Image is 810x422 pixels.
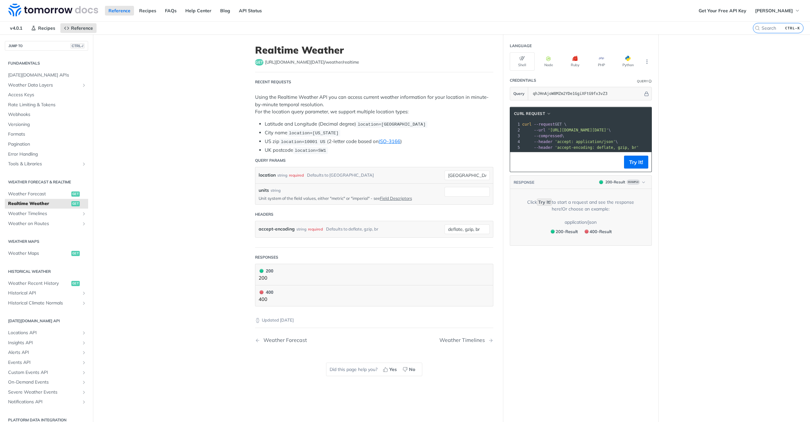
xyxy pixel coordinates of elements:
span: get [71,191,80,197]
span: Tools & Libraries [8,161,80,167]
span: Locations API [8,330,80,336]
a: Tools & LibrariesShow subpages for Tools & Libraries [5,159,88,169]
button: Hide [643,90,650,97]
span: --header [534,145,553,150]
button: Show subpages for Weather on Routes [81,221,87,226]
button: Copy to clipboard [513,157,522,167]
span: Query [513,91,525,97]
span: Severe Weather Events [8,389,80,396]
span: Events API [8,359,80,366]
p: Updated [DATE] [255,317,493,324]
a: Insights APIShow subpages for Insights API [5,338,88,348]
a: Error Handling [5,149,88,159]
label: accept-encoding [259,224,295,234]
button: Show subpages for On-Demand Events [81,380,87,385]
span: Pagination [8,141,87,148]
button: More Languages [642,57,652,67]
button: Show subpages for Weather Data Layers [81,83,87,88]
span: CTRL-/ [70,43,85,48]
a: Get Your Free API Key [695,6,750,15]
div: string [271,188,281,193]
h2: Weather Forecast & realtime [5,179,88,185]
li: Latitude and Longitude (Decimal degree) [265,120,493,128]
a: Weather Mapsget [5,249,88,258]
span: curl [522,122,532,127]
svg: More ellipsis [644,59,650,65]
button: Show subpages for Events API [81,360,87,365]
span: Weather on Routes [8,221,80,227]
span: Rate Limiting & Tokens [8,102,87,108]
button: 400400-Result [581,227,614,236]
span: Insights API [8,340,80,346]
span: GET \ [522,122,567,127]
a: Field Descriptors [380,196,412,201]
div: 200 - Result [605,179,625,185]
img: Tomorrow.io Weather API Docs [8,4,98,16]
a: Reference [60,23,97,33]
span: Versioning [8,121,87,128]
span: Historical API [8,290,80,296]
a: Events APIShow subpages for Events API [5,358,88,367]
input: apikey [530,87,643,100]
span: location=[US_STATE] [289,131,339,136]
button: Query [510,87,528,100]
a: FAQs [161,6,180,15]
span: get [71,251,80,256]
button: Show subpages for Severe Weather Events [81,390,87,395]
button: 400 400400 [259,289,490,303]
span: 200 [599,180,603,184]
span: Error Handling [8,151,87,158]
a: Webhooks [5,110,88,119]
a: On-Demand EventsShow subpages for On-Demand Events [5,377,88,387]
span: '[URL][DOMAIN_NAME][DATE]' [548,128,609,132]
span: --header [534,139,553,144]
button: Try It! [624,156,648,169]
span: Custom Events API [8,369,80,376]
span: 200 [260,269,263,273]
a: [DATE][DOMAIN_NAME] APIs [5,70,88,80]
span: Alerts API [8,349,80,356]
span: On-Demand Events [8,379,80,386]
p: Unit system of the field values, either "metric" or "imperial" - see [259,195,435,201]
span: [DATE][DOMAIN_NAME] APIs [8,72,87,78]
a: Notifications APIShow subpages for Notifications API [5,397,88,407]
button: RESPONSE [513,179,535,186]
svg: Search [755,26,760,31]
a: Pagination [5,139,88,149]
a: Weather Forecastget [5,189,88,199]
button: JUMP TOCTRL-/ [5,41,88,51]
div: 2 [510,127,521,133]
span: v4.0.1 [6,23,26,33]
span: \ [522,134,564,138]
button: Show subpages for Insights API [81,340,87,345]
span: get [71,281,80,286]
span: Formats [8,131,87,138]
span: Example [627,180,640,185]
a: Recipes [27,23,59,33]
a: Previous Page: Weather Forecast [255,337,357,343]
a: Weather Data LayersShow subpages for Weather Data Layers [5,80,88,90]
button: Shell [510,52,535,71]
h1: Realtime Weather [255,44,493,56]
div: Headers [255,211,273,217]
div: 3 [510,133,521,139]
span: Reference [71,25,93,31]
span: --compressed [534,134,562,138]
button: cURL Request [512,110,554,117]
div: 200 [259,267,273,274]
span: Access Keys [8,92,87,98]
div: Defaults to [GEOGRAPHIC_DATA] [307,170,374,180]
span: 400 [585,230,589,233]
div: required [308,224,323,234]
button: Show subpages for Alerts API [81,350,87,355]
button: Show subpages for Historical API [81,291,87,296]
a: Formats [5,129,88,139]
a: Versioning [5,120,88,129]
button: Show subpages for Tools & Libraries [81,161,87,167]
span: location=[GEOGRAPHIC_DATA] [358,122,426,127]
span: 200 [551,230,555,233]
div: Defaults to deflate, gzip, br [326,224,378,234]
button: 200 200200 [259,267,490,282]
button: 200200-ResultExample [596,179,648,185]
div: Query Params [255,158,286,163]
